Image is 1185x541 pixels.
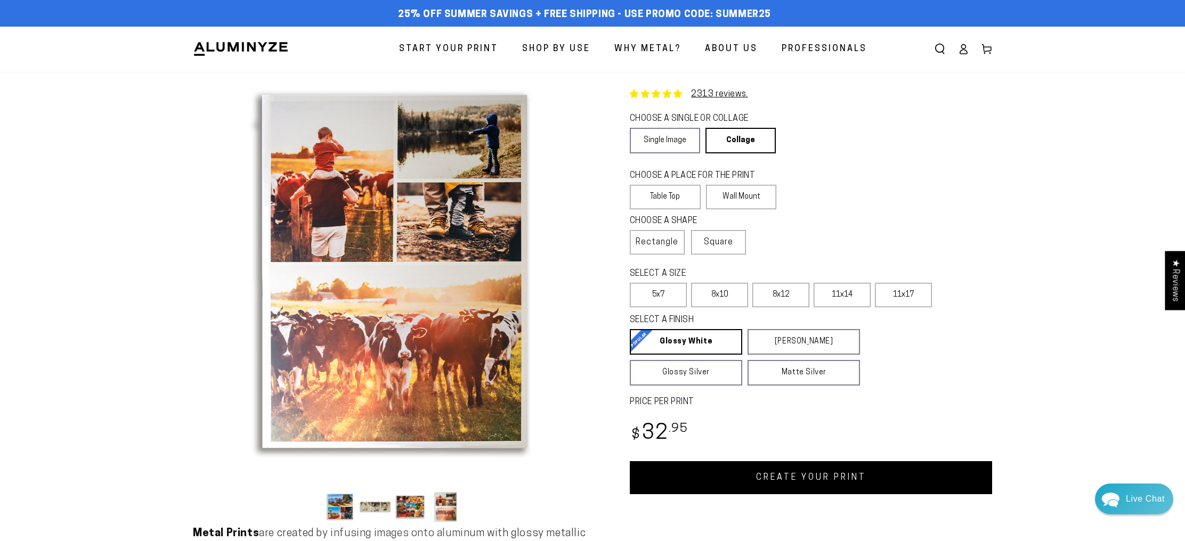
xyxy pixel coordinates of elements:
span: Start Your Print [399,42,498,57]
span: Shop By Use [522,42,590,57]
div: Click to open Judge.me floating reviews tab [1165,251,1185,310]
a: Collage [705,128,776,153]
img: Aluminyze [193,41,289,57]
summary: Search our site [928,37,952,61]
label: PRICE PER PRINT [630,396,992,408]
div: Chat widget toggle [1095,483,1173,514]
span: Square [704,236,733,249]
a: 2313 reviews. [691,90,748,99]
legend: SELECT A SIZE [630,268,843,280]
media-gallery: Gallery Viewer [193,72,592,526]
a: Why Metal? [606,35,689,63]
button: Load image 1 in gallery view [324,490,356,523]
legend: CHOOSE A PLACE FOR THE PRINT [630,170,767,182]
span: Professionals [782,42,867,57]
a: About Us [697,35,766,63]
legend: SELECT A FINISH [630,314,834,326]
label: Wall Mount [706,185,777,209]
a: 2313 reviews. [630,88,748,101]
button: Load image 2 in gallery view [359,490,391,523]
a: Start Your Print [391,35,506,63]
a: Shop By Use [514,35,598,63]
div: Contact Us Directly [1126,483,1165,514]
label: 8x10 [691,283,748,307]
button: Load image 4 in gallery view [429,490,461,523]
label: Table Top [630,185,701,209]
label: 8x12 [752,283,809,307]
strong: Metal Prints [193,528,259,539]
span: About Us [705,42,758,57]
a: [PERSON_NAME] [748,329,860,355]
legend: CHOOSE A SHAPE [630,215,736,227]
span: $ [631,428,640,442]
a: Glossy Silver [630,360,742,386]
a: Single Image [630,128,700,153]
a: CREATE YOUR PRINT [630,461,992,494]
button: Load image 3 in gallery view [394,490,426,523]
label: 11x17 [875,283,932,307]
label: 5x7 [630,283,687,307]
a: Glossy White [630,329,742,355]
a: Matte Silver [748,360,860,386]
bdi: 32 [630,423,688,444]
span: Why Metal? [614,42,681,57]
span: Rectangle [636,236,678,249]
legend: CHOOSE A SINGLE OR COLLAGE [630,113,766,125]
span: 25% off Summer Savings + Free Shipping - Use Promo Code: SUMMER25 [398,9,771,21]
sup: .95 [669,423,688,435]
label: 11x14 [814,283,871,307]
a: Professionals [774,35,875,63]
